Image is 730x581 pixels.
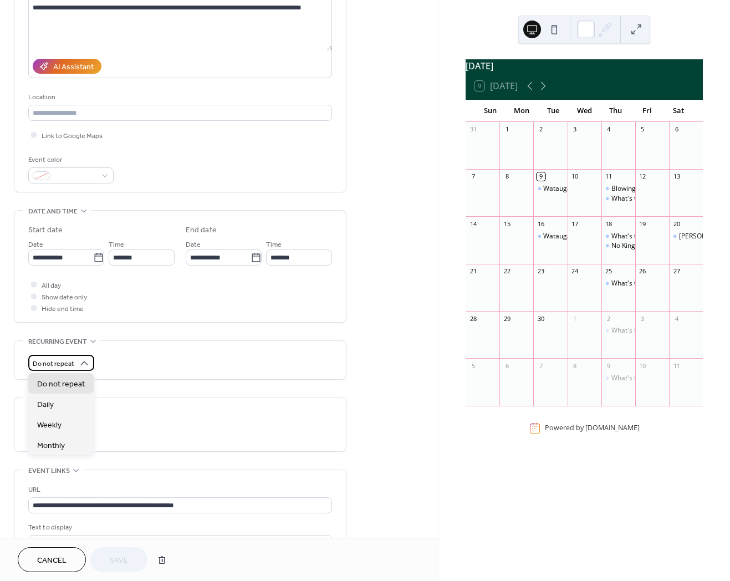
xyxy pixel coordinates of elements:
div: Fri [631,100,663,122]
div: What's the Plan? Indivisible Meeting (Virtual) [601,194,635,203]
span: Date [186,239,201,251]
div: 9 [537,172,545,181]
div: 21 [469,267,477,276]
div: 29 [503,314,511,323]
div: Tue [537,100,569,122]
span: All day [42,280,61,292]
span: Daily [37,399,54,411]
span: Cancel [37,555,67,567]
div: Watauga Board of Commissioners Meeting [533,232,567,241]
div: No Kings Event Kick-Off Call [611,241,696,251]
div: 4 [605,125,613,134]
div: No Kings Event Kick-Off Call [601,241,635,251]
div: 27 [672,267,681,276]
div: 23 [537,267,545,276]
div: 28 [469,314,477,323]
div: 26 [639,267,647,276]
div: 5 [469,361,477,370]
div: 15 [503,220,511,228]
div: 14 [469,220,477,228]
div: 6 [503,361,511,370]
span: Do not repeat [37,379,85,390]
span: Do not repeat [33,358,74,370]
button: Cancel [18,547,86,572]
div: What's the Plan? Indivisible Meeting (Virtual) [601,279,635,288]
div: 25 [605,267,613,276]
div: Watauga Board of Elections Regular Meeting [543,184,681,193]
a: [DOMAIN_NAME] [585,424,640,433]
div: 7 [469,172,477,181]
div: 3 [639,314,647,323]
span: Monthly [37,440,65,452]
div: What's the Plan? Indivisible Meeting (Virtual) [601,374,635,383]
div: 17 [571,220,579,228]
span: Event links [28,465,70,477]
div: 10 [639,361,647,370]
button: AI Assistant [33,59,101,74]
div: 31 [469,125,477,134]
span: Weekly [37,420,62,431]
div: URL [28,484,330,496]
div: End date [186,225,217,236]
div: Location [28,91,330,103]
div: 5 [639,125,647,134]
div: Text to display [28,522,330,533]
div: What's the Plan? Indivisible Meeting (Virtual) [601,232,635,241]
div: 11 [672,361,681,370]
div: 2 [537,125,545,134]
div: 16 [537,220,545,228]
div: Watauga Board of Commissioners Meeting [543,232,676,241]
div: Powered by [545,424,640,433]
div: 24 [571,267,579,276]
div: 6 [672,125,681,134]
div: 1 [503,125,511,134]
div: 12 [639,172,647,181]
div: Sun [474,100,506,122]
span: Link to Google Maps [42,130,103,142]
div: 11 [605,172,613,181]
div: Mon [506,100,538,122]
span: Date [28,239,43,251]
div: 30 [537,314,545,323]
div: 4 [672,314,681,323]
span: Hide end time [42,303,84,315]
div: 8 [503,172,511,181]
span: Time [266,239,282,251]
div: [DATE] [466,59,703,73]
div: 13 [672,172,681,181]
span: Date and time [28,206,78,217]
div: 7 [537,361,545,370]
div: Blowing Rock Chamber of Commerce- Ray Pickett [601,184,635,193]
div: Thu [600,100,631,122]
div: Event color [28,154,111,166]
span: Recurring event [28,336,87,348]
div: AI Assistant [53,62,94,73]
div: Start date [28,225,63,236]
div: 2 [605,314,613,323]
div: Wed [569,100,600,122]
div: 3 [571,125,579,134]
div: 20 [672,220,681,228]
div: 9 [605,361,613,370]
div: 10 [571,172,579,181]
div: What's the Plan? Indivisible Meeting (Virtual) [601,326,635,335]
span: Show date only [42,292,87,303]
div: Watauga Board of Elections Regular Meeting [533,184,567,193]
div: 19 [639,220,647,228]
div: Lincoln-Reagan Dinner: Jim Jordan [669,232,703,241]
div: 22 [503,267,511,276]
span: Time [109,239,124,251]
div: Sat [662,100,694,122]
div: 18 [605,220,613,228]
div: 8 [571,361,579,370]
div: 1 [571,314,579,323]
